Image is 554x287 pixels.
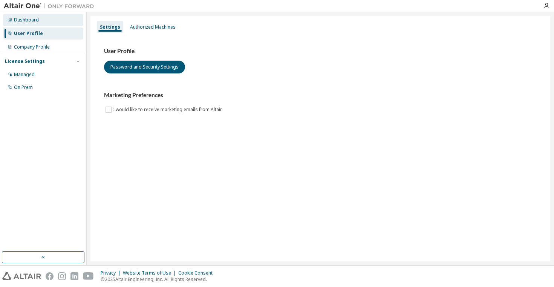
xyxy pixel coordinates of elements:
[2,272,41,280] img: altair_logo.svg
[14,72,35,78] div: Managed
[101,270,123,276] div: Privacy
[83,272,94,280] img: youtube.svg
[178,270,217,276] div: Cookie Consent
[104,61,185,73] button: Password and Security Settings
[4,2,98,10] img: Altair One
[100,24,120,30] div: Settings
[123,270,178,276] div: Website Terms of Use
[58,272,66,280] img: instagram.svg
[70,272,78,280] img: linkedin.svg
[130,24,176,30] div: Authorized Machines
[46,272,54,280] img: facebook.svg
[101,276,217,282] p: © 2025 Altair Engineering, Inc. All Rights Reserved.
[104,47,537,55] h3: User Profile
[14,84,33,90] div: On Prem
[113,105,223,114] label: I would like to receive marketing emails from Altair
[14,44,50,50] div: Company Profile
[14,17,39,23] div: Dashboard
[5,58,45,64] div: License Settings
[14,31,43,37] div: User Profile
[104,92,537,99] h3: Marketing Preferences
